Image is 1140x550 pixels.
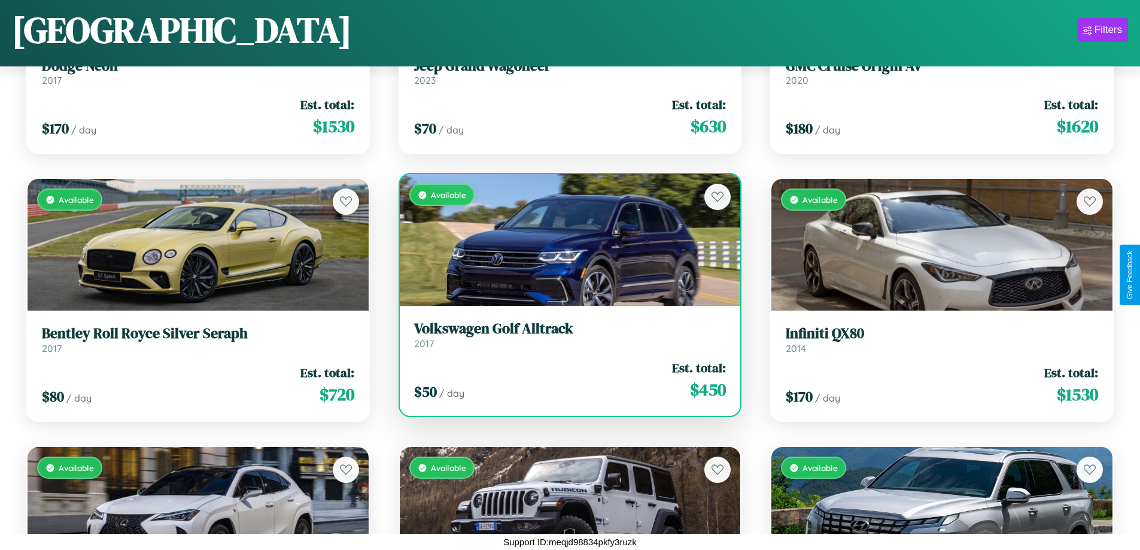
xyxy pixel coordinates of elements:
[786,325,1098,342] h3: Infiniti QX80
[414,320,726,338] h3: Volkswagen Golf Alltrack
[1057,382,1098,406] span: $ 1530
[42,342,62,354] span: 2017
[42,325,354,342] h3: Bentley Roll Royce Silver Seraph
[42,57,354,87] a: Dodge Neon2017
[786,325,1098,354] a: Infiniti QX802014
[66,392,92,404] span: / day
[672,359,726,376] span: Est. total:
[1044,364,1098,381] span: Est. total:
[815,392,840,404] span: / day
[320,382,354,406] span: $ 720
[414,74,436,86] span: 2023
[414,338,434,350] span: 2017
[1095,24,1122,36] div: Filters
[414,118,436,138] span: $ 70
[414,382,437,402] span: $ 50
[786,74,808,86] span: 2020
[42,118,69,138] span: $ 170
[691,114,726,138] span: $ 630
[300,364,354,381] span: Est. total:
[42,387,64,406] span: $ 80
[815,124,840,136] span: / day
[1044,96,1098,113] span: Est. total:
[786,342,806,354] span: 2014
[786,118,813,138] span: $ 180
[431,463,466,473] span: Available
[313,114,354,138] span: $ 1530
[300,96,354,113] span: Est. total:
[690,378,726,402] span: $ 450
[12,5,352,54] h1: [GEOGRAPHIC_DATA]
[71,124,96,136] span: / day
[786,387,813,406] span: $ 170
[786,57,1098,87] a: GMC Cruise Origin AV2020
[42,325,354,354] a: Bentley Roll Royce Silver Seraph2017
[439,387,464,399] span: / day
[802,195,838,205] span: Available
[439,124,464,136] span: / day
[1126,251,1134,299] div: Give Feedback
[414,320,726,350] a: Volkswagen Golf Alltrack2017
[42,74,62,86] span: 2017
[672,96,726,113] span: Est. total:
[414,57,726,87] a: Jeep Grand Wagoneer2023
[59,195,94,205] span: Available
[59,463,94,473] span: Available
[503,534,637,550] p: Support ID: meqjd98834pkfy3ruzk
[802,463,838,473] span: Available
[1057,114,1098,138] span: $ 1620
[1077,18,1128,42] button: Filters
[431,190,466,200] span: Available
